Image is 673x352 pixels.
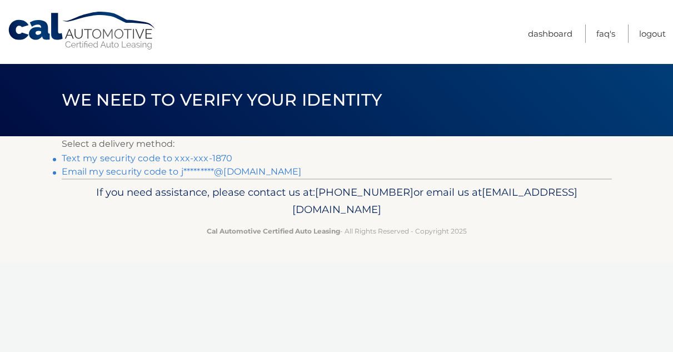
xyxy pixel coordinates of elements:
[62,153,233,163] a: Text my security code to xxx-xxx-1870
[69,184,605,219] p: If you need assistance, please contact us at: or email us at
[62,136,612,152] p: Select a delivery method:
[315,186,413,199] span: [PHONE_NUMBER]
[207,227,340,235] strong: Cal Automotive Certified Auto Leasing
[7,11,157,51] a: Cal Automotive
[528,24,572,43] a: Dashboard
[639,24,666,43] a: Logout
[596,24,615,43] a: FAQ's
[62,90,382,110] span: We need to verify your identity
[69,225,605,237] p: - All Rights Reserved - Copyright 2025
[62,166,302,177] a: Email my security code to j*********@[DOMAIN_NAME]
